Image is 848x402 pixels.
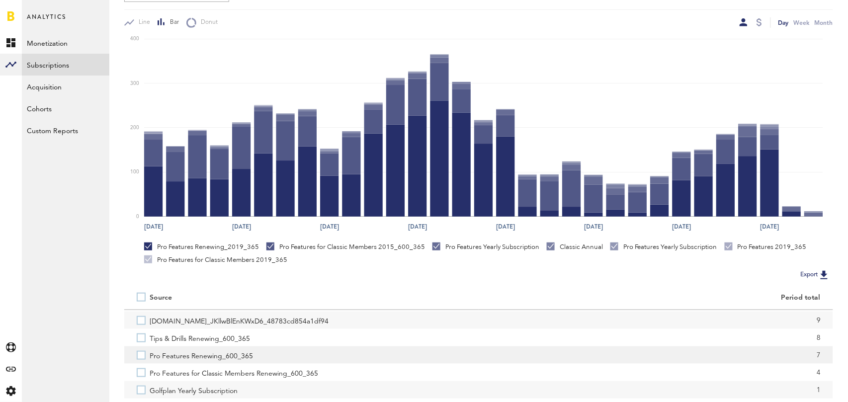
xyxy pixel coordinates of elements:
text: [DATE] [496,223,515,232]
div: Source [150,294,172,302]
text: 300 [130,81,139,86]
div: 7 [491,348,821,363]
span: Bar [166,18,179,27]
text: [DATE] [408,223,427,232]
div: Pro Features for Classic Members 2019_365 [144,255,287,264]
text: [DATE] [144,223,163,232]
div: Pro Features Yearly Subscription [432,242,539,251]
img: Export [818,269,830,281]
div: Classic Annual [547,242,603,251]
span: Pro Features Renewing_600_365 [150,346,253,364]
div: 4 [491,365,821,380]
text: [DATE] [760,223,779,232]
span: Line [134,18,150,27]
div: 1 [491,383,821,398]
div: Pro Features Renewing_2019_365 [144,242,259,251]
span: Support [21,7,57,16]
span: Analytics [27,11,66,32]
text: 0 [136,214,139,219]
text: [DATE] [232,223,251,232]
text: 100 [130,170,139,175]
div: Pro Features for Classic Members 2015_600_365 [266,242,425,251]
span: Golfplan Yearly Subscription [150,381,238,399]
a: Subscriptions [22,54,109,76]
div: 8 [491,330,821,345]
span: [DOMAIN_NAME]_JKllwBlEnKWxD6_48783cd854a1df94 [150,312,329,329]
text: [DATE] [320,223,339,232]
span: Tips & Drills Renewing_600_365 [150,329,250,346]
a: Acquisition [22,76,109,97]
div: Week [794,17,810,28]
div: Day [778,17,789,28]
a: Cohorts [22,97,109,119]
div: Pro Features 2019_365 [725,242,807,251]
text: 200 [130,125,139,130]
a: Monetization [22,32,109,54]
span: Pro Features for Classic Members Renewing_600_365 [150,364,318,381]
text: 400 [130,36,139,41]
a: Custom Reports [22,119,109,141]
div: Month [815,17,833,28]
span: Donut [196,18,218,27]
div: 9 [491,313,821,328]
text: [DATE] [672,223,691,232]
div: Period total [491,294,821,302]
div: Pro Features Yearly Subscription [610,242,717,251]
button: Export [798,268,833,281]
text: [DATE] [584,223,603,232]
